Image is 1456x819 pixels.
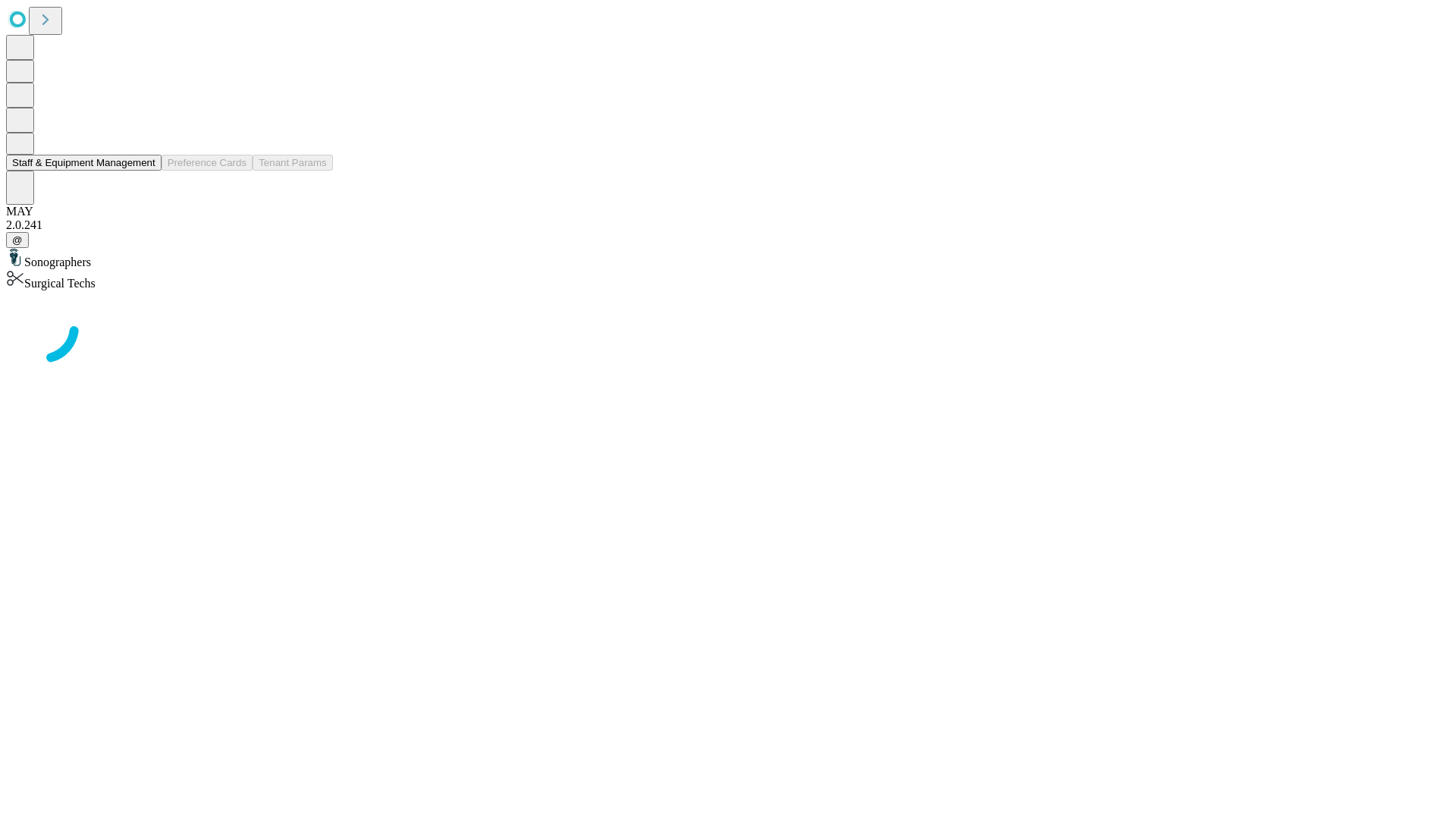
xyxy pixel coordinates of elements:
[12,234,23,246] span: @
[6,248,1450,269] div: Sonographers
[6,205,1450,218] div: MAY
[6,269,1450,290] div: Surgical Techs
[6,218,1450,232] div: 2.0.241
[253,155,333,171] button: Tenant Params
[162,155,253,171] button: Preference Cards
[6,155,162,171] button: Staff & Equipment Management
[6,232,29,248] button: @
